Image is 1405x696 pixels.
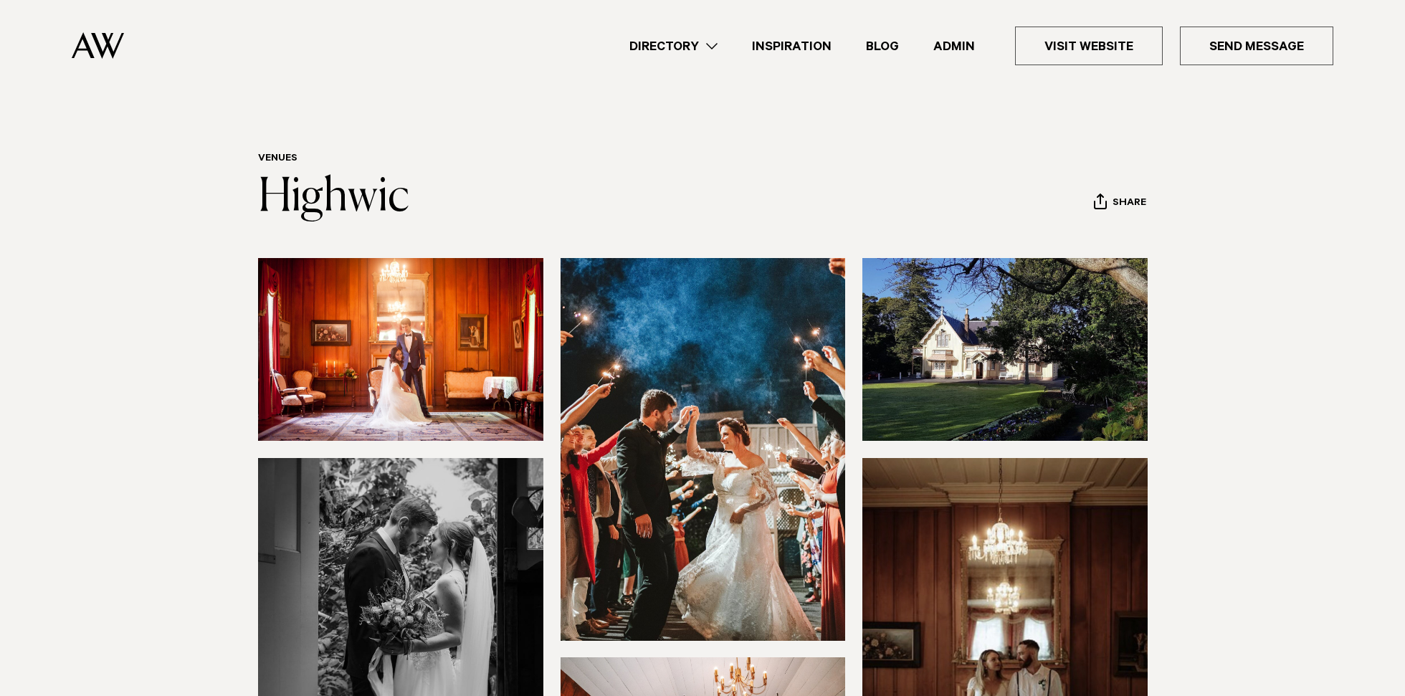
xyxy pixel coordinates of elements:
img: Character home Auckland [258,258,543,441]
img: Manicured grounds Highwic [862,258,1148,441]
a: Admin [916,37,992,56]
a: Highwic [258,175,410,221]
button: Share [1093,193,1147,214]
span: Share [1113,197,1146,211]
a: Inspiration [735,37,849,56]
a: Directory [612,37,735,56]
img: Auckland Weddings Logo [72,32,124,59]
a: Send Message [1180,27,1333,65]
a: Venues [258,153,297,165]
a: Visit Website [1015,27,1163,65]
a: Blog [849,37,916,56]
